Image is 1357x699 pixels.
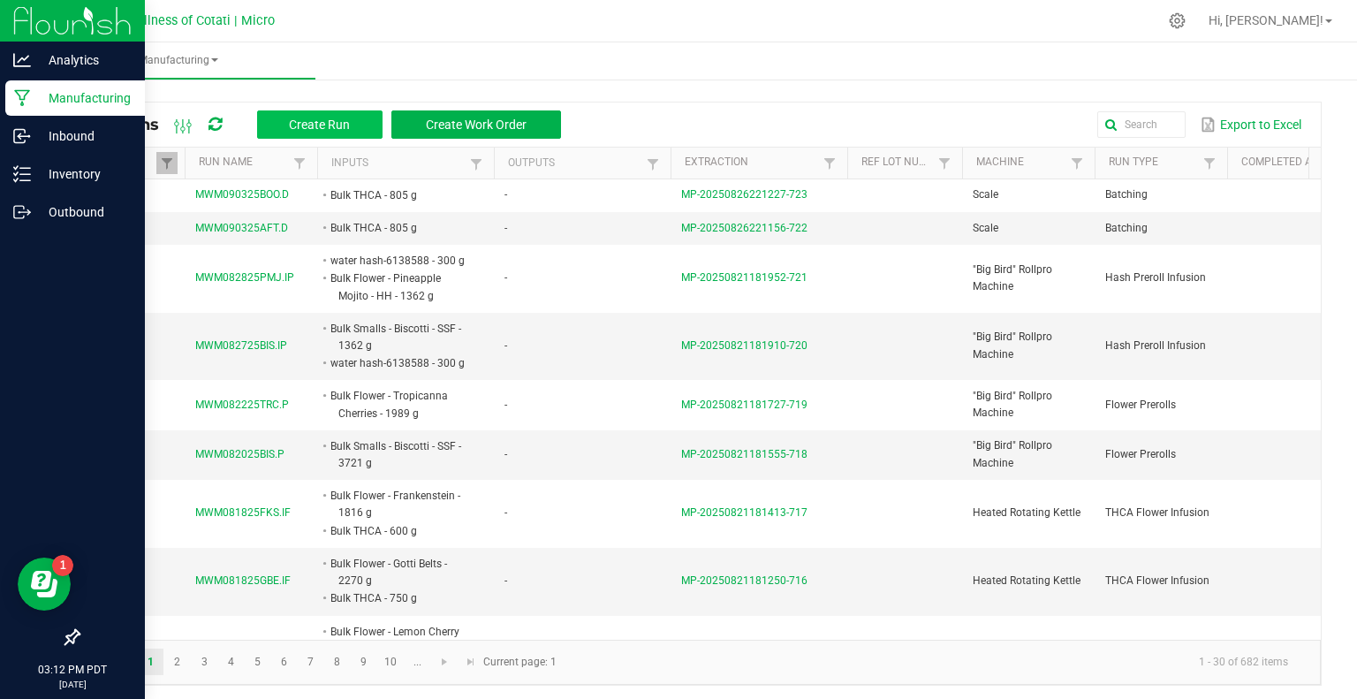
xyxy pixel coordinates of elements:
span: Mercy Wellness of Cotati | Micro [86,13,275,28]
div: Manage settings [1166,12,1188,29]
span: Scale [973,188,998,201]
li: water hash-6138588 - 300 g [328,252,467,270]
p: 03:12 PM PDT [8,662,137,678]
span: Go to the last page [464,655,478,669]
a: Page 1 [138,649,163,675]
span: "Big Bird" Rollpro Machine [973,439,1052,468]
a: Page 6 [271,649,297,675]
span: "Big Bird" Rollpro Machine [973,331,1052,360]
span: Batching [1105,222,1148,234]
p: Outbound [31,201,137,223]
a: MachineSortable [976,156,1065,170]
inline-svg: Inventory [13,165,31,183]
li: Bulk Smalls - Biscotti - SSF - 3721 g [328,437,467,472]
span: MP-20250821181555-718 [681,448,807,460]
span: MP-20250826221227-723 [681,188,807,201]
span: THCA Flower Infusion [1105,574,1209,587]
li: Bulk Flower - Tropicanna Cherries - 1989 g [328,387,467,422]
a: Run TypeSortable [1109,156,1198,170]
button: Create Run [257,110,383,139]
li: Bulk Flower - Lemon Cherry Gelato - 2270 g [328,623,467,657]
a: Filter [934,152,955,174]
span: MP-20250821181952-721 [681,271,807,284]
a: Filter [466,153,487,175]
span: MP-20250821181727-719 [681,399,807,411]
p: Manufacturing [31,87,137,109]
span: MP-20250821181413-717 [681,506,807,519]
span: Go to the next page [437,655,451,669]
span: Scale [973,222,998,234]
a: Page 8 [324,649,350,675]
span: MWM082725BIS.IP [195,338,287,354]
span: MP-20250821181250-716 [681,574,807,587]
a: Go to the next page [432,649,458,675]
a: Filter [156,152,178,174]
span: Heated Rotating Kettle [973,574,1080,587]
a: Manufacturing [42,42,315,80]
inline-svg: Manufacturing [13,89,31,107]
span: MP-20250826221156-722 [681,222,807,234]
a: Filter [289,152,310,174]
div: All Runs [92,110,574,140]
li: Bulk Flower - Frankenstein - 1816 g [328,487,467,521]
span: Manufacturing [42,53,315,68]
td: - [494,548,671,616]
iframe: Resource center unread badge [52,555,73,576]
span: THCA Flower Infusion [1105,506,1209,519]
li: Bulk Flower - Pineapple Mojito - HH - 1362 g [328,270,467,304]
a: Ref Lot NumberSortable [861,156,933,170]
li: Bulk Smalls - Biscotti - SSF - 1362 g [328,320,467,354]
inline-svg: Inbound [13,127,31,145]
inline-svg: Outbound [13,203,31,221]
td: - [494,480,671,548]
span: Hash Preroll Infusion [1105,271,1206,284]
kendo-pager-info: 1 - 30 of 682 items [567,648,1302,677]
inline-svg: Analytics [13,51,31,69]
p: Inventory [31,163,137,185]
td: - [494,212,671,245]
span: Create Run [289,118,350,132]
a: Page 7 [298,649,323,675]
td: - [494,380,671,429]
button: Create Work Order [391,110,561,139]
span: MWM090325AFT.D [195,220,288,237]
a: Page 10 [378,649,404,675]
span: Flower Prerolls [1105,448,1176,460]
a: ExtractionSortable [685,156,818,170]
span: MWM090325BOO.D [195,186,289,203]
span: Hash Preroll Infusion [1105,339,1206,352]
th: Outputs [494,148,671,179]
li: Bulk THCA - 600 g [328,522,467,540]
td: - [494,616,671,684]
input: Search [1097,111,1186,138]
span: Batching [1105,188,1148,201]
li: water hash-6138588 - 300 g [328,354,467,372]
a: Page 5 [245,649,270,675]
span: MP-20250821181910-720 [681,339,807,352]
span: "Big Bird" Rollpro Machine [973,390,1052,419]
th: Inputs [317,148,494,179]
span: Flower Prerolls [1105,399,1176,411]
a: Page 4 [218,649,244,675]
td: - [494,313,671,381]
li: Bulk THCA - 805 g [328,186,467,204]
span: MWM082225TRC.P [195,397,289,414]
a: Filter [1066,152,1088,174]
a: Filter [642,153,663,175]
td: - [494,430,671,480]
span: Hi, [PERSON_NAME]! [1209,13,1323,27]
p: [DATE] [8,678,137,691]
iframe: Resource center [18,558,71,611]
a: Filter [819,152,840,174]
a: Filter [1199,152,1220,174]
a: Page 11 [405,649,430,675]
span: MWM082825PMJ.IP [195,270,294,286]
span: MWM081825FKS.IF [195,505,291,521]
kendo-pager: Current page: 1 [79,640,1321,685]
p: Inbound [31,125,137,147]
p: Analytics [31,49,137,71]
a: Page 9 [351,649,376,675]
button: Export to Excel [1196,110,1306,140]
span: Create Work Order [426,118,527,132]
